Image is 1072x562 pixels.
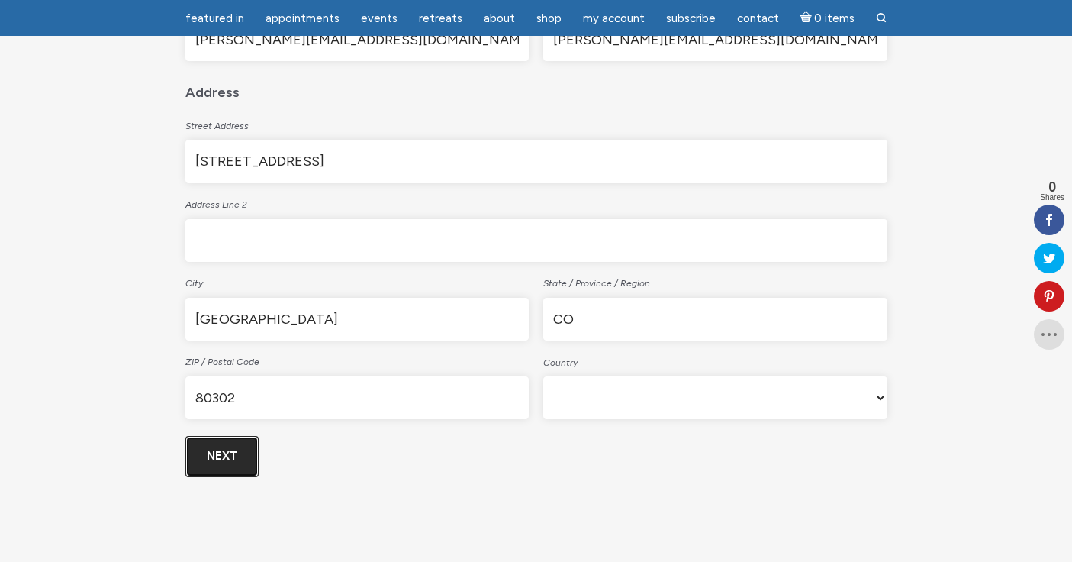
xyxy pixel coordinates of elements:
a: My Account [574,4,654,34]
input: Enter email [185,18,530,62]
span: Subscribe [666,11,716,25]
span: Shop [536,11,562,25]
span: Events [361,11,398,25]
span: 0 [1040,180,1064,194]
input: Next [185,436,259,476]
span: Retreats [419,11,462,25]
label: Country [543,347,887,375]
a: Cart0 items [791,2,864,34]
span: About [484,11,515,25]
a: Retreats [410,4,472,34]
a: Shop [527,4,571,34]
a: featured in [176,4,253,34]
a: Contact [728,4,788,34]
label: State / Province / Region [543,268,887,296]
input: Confirm email [543,18,887,62]
span: Appointments [266,11,340,25]
span: Shares [1040,194,1064,202]
label: City [185,268,530,296]
span: My Account [583,11,645,25]
a: Subscribe [657,4,725,34]
i: Cart [800,11,815,25]
a: Appointments [256,4,349,34]
label: Street Address [185,111,887,138]
a: Events [352,4,407,34]
label: Address Line 2 [185,189,887,217]
label: ZIP / Postal Code [185,347,530,374]
a: About [475,4,524,34]
span: 0 items [814,13,855,24]
legend: Address [185,73,887,105]
span: featured in [185,11,244,25]
span: Contact [737,11,779,25]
